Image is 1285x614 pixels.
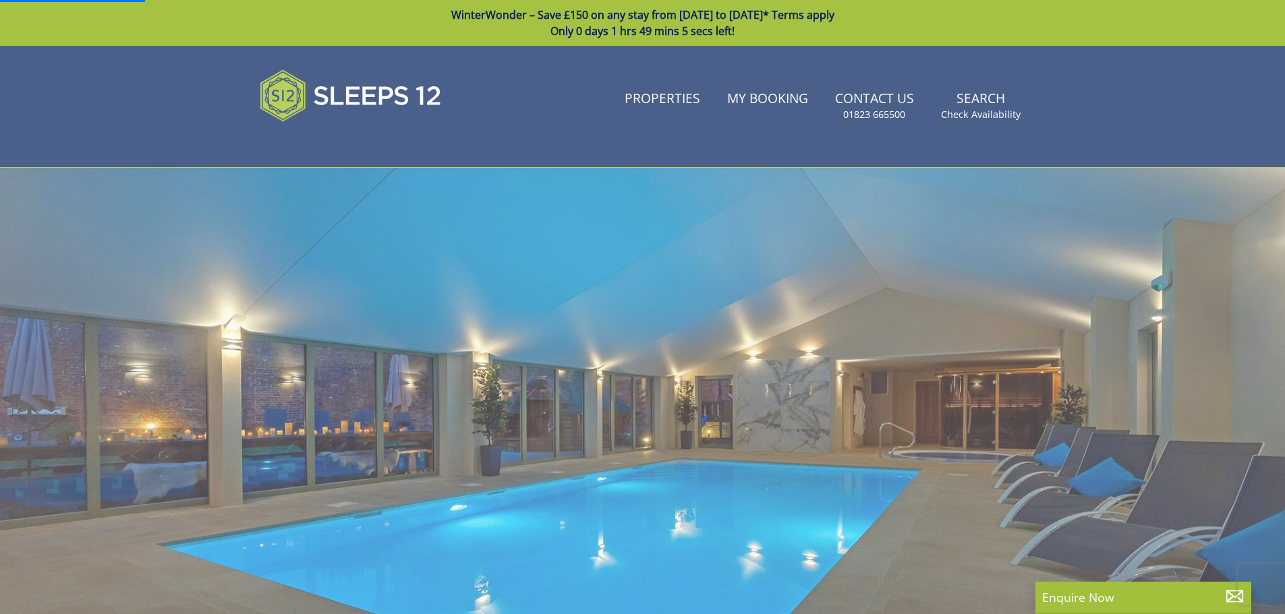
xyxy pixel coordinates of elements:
[260,62,442,129] img: Sleeps 12
[550,24,735,38] span: Only 0 days 1 hrs 49 mins 5 secs left!
[936,84,1026,128] a: SearchCheck Availability
[253,137,395,149] iframe: Customer reviews powered by Trustpilot
[941,108,1021,121] small: Check Availability
[830,84,919,128] a: Contact Us01823 665500
[619,84,706,115] a: Properties
[722,84,813,115] a: My Booking
[1042,588,1245,606] p: Enquire Now
[843,108,905,121] small: 01823 665500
